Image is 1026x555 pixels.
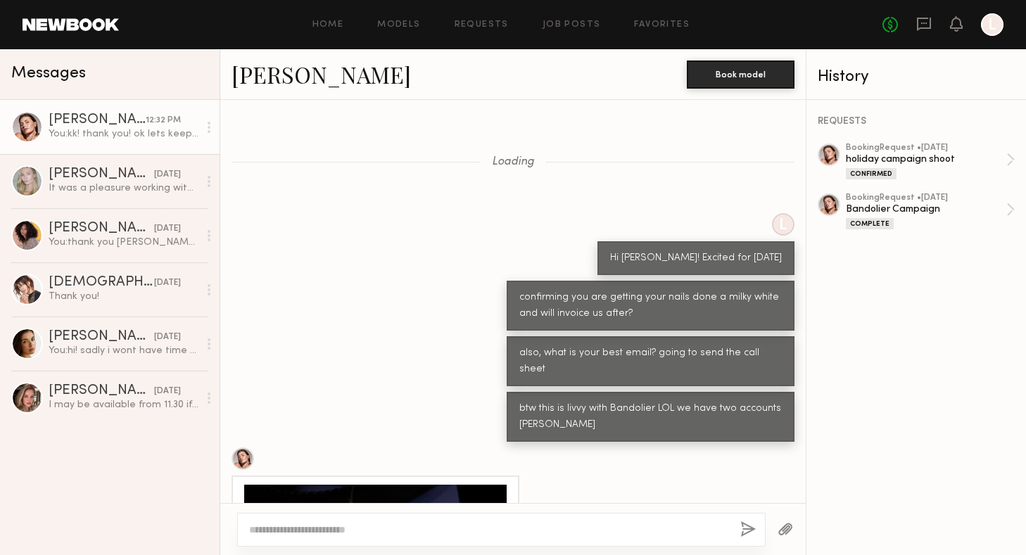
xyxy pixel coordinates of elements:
div: Confirmed [846,168,897,179]
div: confirming you are getting your nails done a milky white and will invoice us after? [519,290,782,322]
div: [DATE] [154,385,181,398]
a: bookingRequest •[DATE]Bandolier CampaignComplete [846,193,1015,229]
div: also, what is your best email? going to send the call sheet [519,345,782,378]
div: [PERSON_NAME] [49,330,154,344]
div: [PERSON_NAME] [49,113,146,127]
a: Job Posts [543,20,601,30]
div: [PERSON_NAME] [49,222,154,236]
div: [DEMOGRAPHIC_DATA][PERSON_NAME] [49,276,154,290]
button: Book model [687,60,794,89]
div: booking Request • [DATE] [846,143,1006,153]
div: Hi [PERSON_NAME]! Excited for [DATE] [610,250,782,267]
span: Loading [492,156,534,168]
div: Complete [846,218,894,229]
div: You: thank you [PERSON_NAME]!!! you were so so great [49,236,198,249]
a: Home [312,20,344,30]
a: [PERSON_NAME] [232,59,411,89]
div: [DATE] [154,331,181,344]
div: [DATE] [154,276,181,290]
div: btw this is livvy with Bandolier LOL we have two accounts [PERSON_NAME] [519,401,782,433]
a: L [981,13,1003,36]
a: Models [377,20,420,30]
div: I may be available from 11.30 if that helps [49,398,198,412]
a: Book model [687,68,794,79]
div: [DATE] [154,168,181,181]
div: You: kk! thank you! ok lets keep the 7th for now! [49,127,198,141]
div: [PERSON_NAME] [49,167,154,181]
div: REQUESTS [818,117,1015,127]
div: It was a pleasure working with all of you😊💕 Hope to see you again soon! [49,181,198,195]
a: bookingRequest •[DATE]holiday campaign shootConfirmed [846,143,1015,179]
div: holiday campaign shoot [846,153,1006,166]
div: [PERSON_NAME] [49,384,154,398]
div: booking Request • [DATE] [846,193,1006,203]
div: History [818,69,1015,85]
a: Requests [455,20,509,30]
div: 12:32 PM [146,114,181,127]
span: Messages [11,65,86,82]
div: [DATE] [154,222,181,236]
div: You: hi! sadly i wont have time this week. Let us know when youre back and want to swing by the o... [49,344,198,357]
a: Favorites [634,20,690,30]
div: Bandolier Campaign [846,203,1006,216]
div: Thank you! [49,290,198,303]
